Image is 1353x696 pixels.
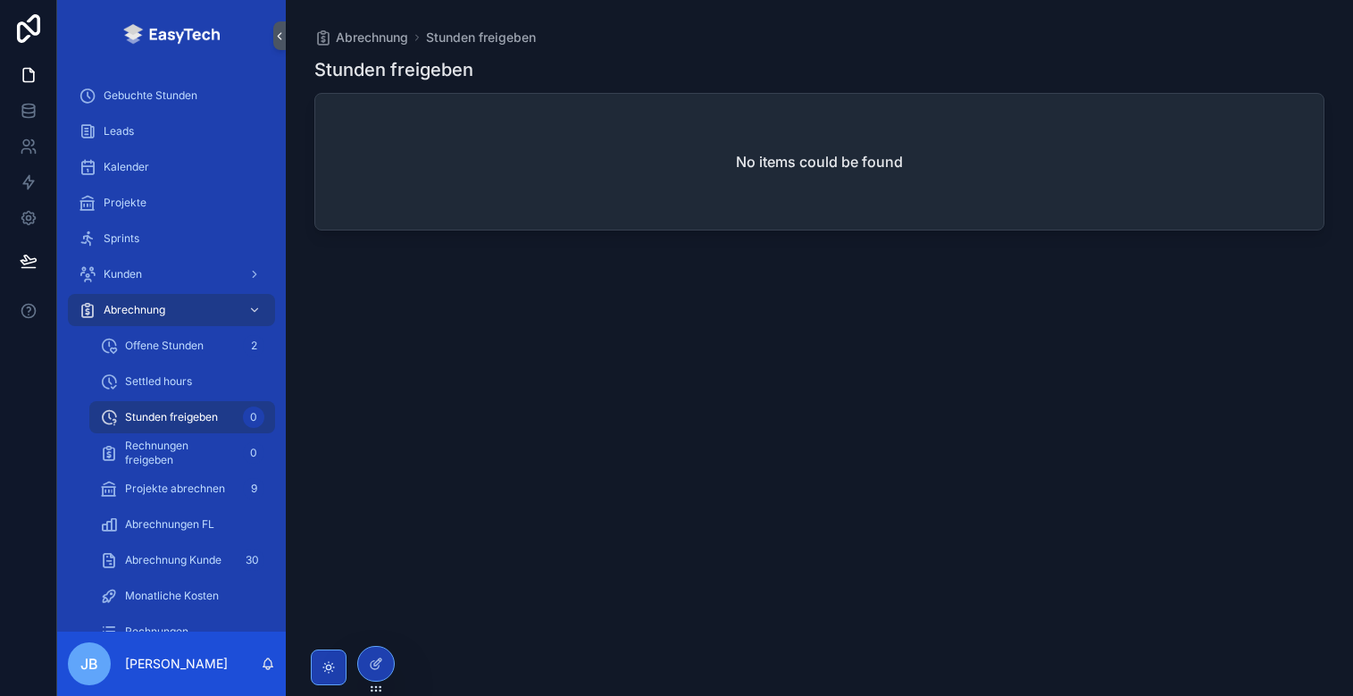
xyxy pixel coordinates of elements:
[89,401,275,433] a: Stunden freigeben0
[125,439,236,467] span: Rechnungen freigeben
[243,335,264,356] div: 2
[104,124,134,138] span: Leads
[57,71,286,632] div: scrollable content
[125,589,219,603] span: Monatliche Kosten
[104,160,149,174] span: Kalender
[125,410,218,424] span: Stunden freigeben
[125,625,188,639] span: Rechnungen
[89,544,275,576] a: Abrechnung Kunde30
[426,29,536,46] a: Stunden freigeben
[89,330,275,362] a: Offene Stunden2
[314,29,408,46] a: Abrechnung
[243,478,264,499] div: 9
[125,339,204,353] span: Offene Stunden
[314,57,473,82] h1: Stunden freigeben
[89,580,275,612] a: Monatliche Kosten
[243,407,264,428] div: 0
[89,437,275,469] a: Rechnungen freigeben0
[68,80,275,112] a: Gebuchte Stunden
[68,222,275,255] a: Sprints
[89,473,275,505] a: Projekte abrechnen9
[68,187,275,219] a: Projekte
[125,482,225,496] span: Projekte abrechnen
[125,655,228,673] p: [PERSON_NAME]
[89,508,275,541] a: Abrechnungen FL
[68,151,275,183] a: Kalender
[336,29,408,46] span: Abrechnung
[243,442,264,464] div: 0
[125,374,192,389] span: Settled hours
[125,553,221,567] span: Abrechnung Kunde
[104,267,142,281] span: Kunden
[104,196,146,210] span: Projekte
[68,294,275,326] a: Abrechnung
[80,653,98,675] span: JB
[68,115,275,147] a: Leads
[89,616,275,648] a: Rechnungen
[68,258,275,290] a: Kunden
[104,303,165,317] span: Abrechnung
[125,517,214,532] span: Abrechnungen FL
[123,21,220,50] img: App logo
[240,549,264,571] div: 30
[89,365,275,398] a: Settled hours
[736,151,903,172] h2: No items could be found
[104,88,197,103] span: Gebuchte Stunden
[104,231,139,246] span: Sprints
